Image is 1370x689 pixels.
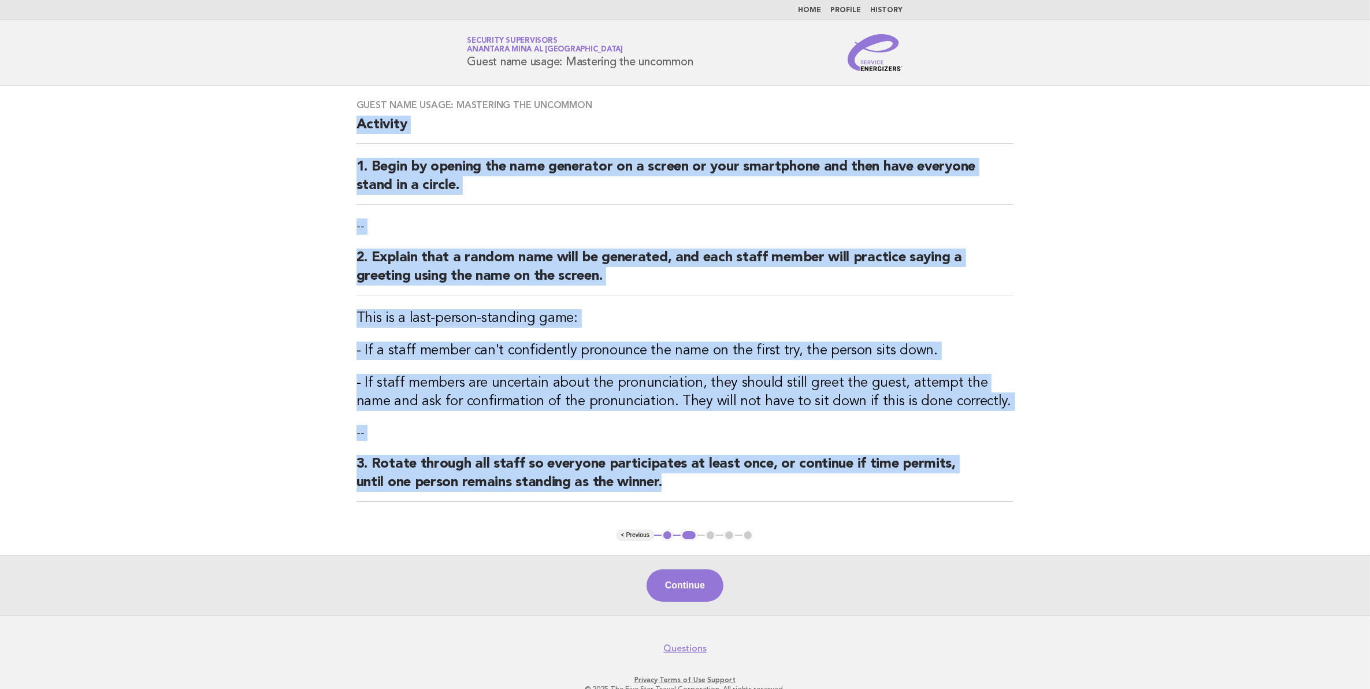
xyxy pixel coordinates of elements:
[332,675,1039,684] p: · ·
[357,249,1014,295] h2: 2. Explain that a random name will be generated, and each staff member will practice saying a gre...
[357,158,1014,205] h2: 1. Begin by opening the name generator on a screen or your smartphone and then have everyone stan...
[357,99,1014,111] h3: Guest name usage: Mastering the uncommon
[799,7,822,14] a: Home
[848,34,903,71] img: Service Energizers
[357,425,1014,441] p: --
[357,342,1014,360] h3: - If a staff member can't confidently pronounce the name on the first try, the person sits down.
[357,218,1014,235] p: --
[617,529,654,541] button: < Previous
[681,529,697,541] button: 2
[467,46,623,54] span: Anantara Mina al [GEOGRAPHIC_DATA]
[647,569,723,602] button: Continue
[467,37,623,53] a: Security SupervisorsAnantara Mina al [GEOGRAPHIC_DATA]
[357,116,1014,144] h2: Activity
[663,643,707,654] a: Questions
[662,529,673,541] button: 1
[871,7,903,14] a: History
[707,676,736,684] a: Support
[357,309,1014,328] h3: This is a last-person-standing game:
[634,676,658,684] a: Privacy
[357,374,1014,411] h3: - If staff members are uncertain about the pronunciation, they should still greet the guest, atte...
[467,38,693,68] h1: Guest name usage: Mastering the uncommon
[659,676,706,684] a: Terms of Use
[831,7,862,14] a: Profile
[357,455,1014,502] h2: 3. Rotate through all staff so everyone participates at least once, or continue if time permits, ...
